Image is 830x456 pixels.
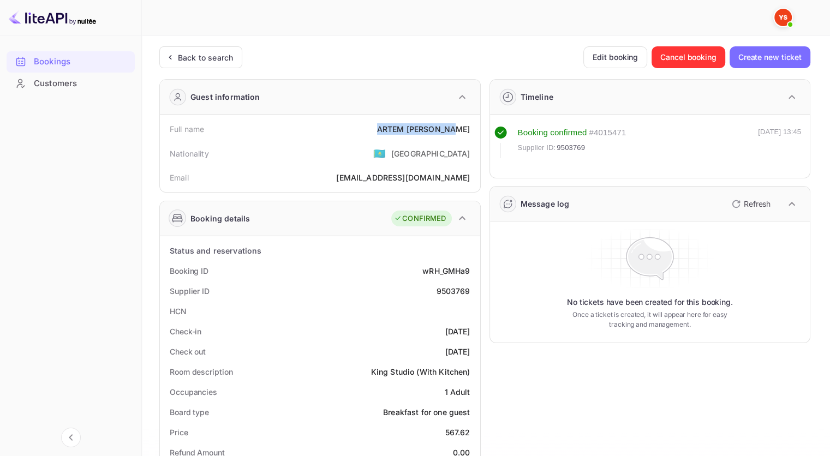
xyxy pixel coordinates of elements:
div: # 4015471 [589,127,626,139]
div: 567.62 [445,427,470,438]
img: Yandex Support [774,9,792,26]
button: Create new ticket [730,46,810,68]
button: Edit booking [583,46,647,68]
div: Room description [170,366,232,377]
div: King Studio (With Kitchen) [371,366,470,377]
div: Guest information [190,91,260,103]
div: Booking details [190,213,250,224]
div: [DATE] 13:45 [758,127,801,158]
div: 1 Adult [444,386,470,398]
img: LiteAPI logo [9,9,96,26]
div: HCN [170,305,187,317]
div: [GEOGRAPHIC_DATA] [391,148,470,159]
div: Email [170,172,189,183]
div: Nationality [170,148,209,159]
div: CONFIRMED [394,213,446,224]
div: Bookings [34,56,129,68]
span: Supplier ID: [518,142,556,153]
div: Booking ID [170,265,208,277]
div: Price [170,427,188,438]
p: Once a ticket is created, it will appear here for easy tracking and management. [564,310,736,329]
div: Board type [170,406,209,418]
div: [DATE] [445,326,470,337]
div: Customers [7,73,135,94]
div: Full name [170,123,204,135]
div: Booking confirmed [518,127,587,139]
div: Bookings [7,51,135,73]
div: Breakfast for one guest [383,406,470,418]
a: Customers [7,73,135,93]
div: Customers [34,77,129,90]
div: Supplier ID [170,285,210,297]
p: Refresh [744,198,771,209]
div: Occupancies [170,386,217,398]
div: Check out [170,346,206,357]
span: 9503769 [557,142,585,153]
div: Timeline [521,91,553,103]
div: ARTEM [PERSON_NAME] [377,123,470,135]
div: Back to search [178,52,233,63]
button: Cancel booking [652,46,725,68]
p: No tickets have been created for this booking. [567,297,733,308]
div: [DATE] [445,346,470,357]
a: Bookings [7,51,135,71]
span: United States [373,143,386,163]
div: Message log [521,198,570,209]
button: Refresh [725,195,775,213]
div: Check-in [170,326,201,337]
button: Collapse navigation [61,428,81,447]
div: Status and reservations [170,245,261,256]
div: 9503769 [436,285,470,297]
div: wRH_GMHa9 [422,265,470,277]
div: [EMAIL_ADDRESS][DOMAIN_NAME] [336,172,470,183]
